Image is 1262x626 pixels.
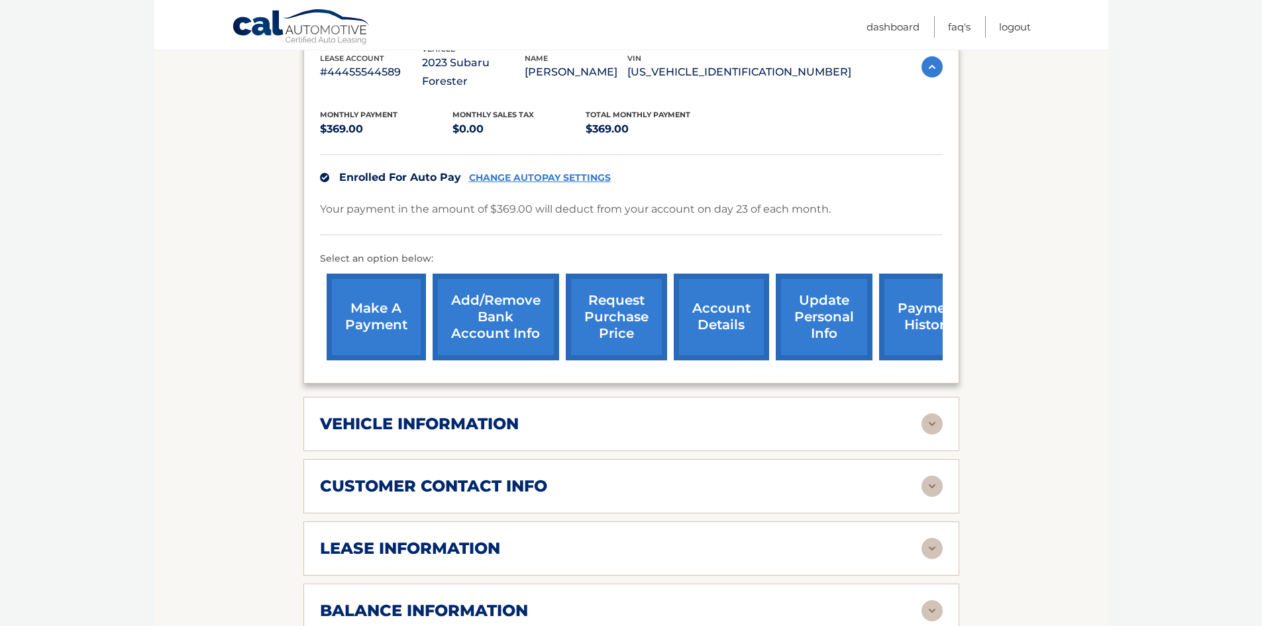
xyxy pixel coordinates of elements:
img: check.svg [320,173,329,182]
img: accordion-rest.svg [921,413,943,435]
span: name [525,54,548,63]
span: Monthly sales Tax [452,110,534,119]
img: accordion-rest.svg [921,476,943,497]
img: accordion-active.svg [921,56,943,78]
p: $369.00 [320,120,453,138]
span: Monthly Payment [320,110,397,119]
a: Dashboard [867,16,920,38]
span: vin [627,54,641,63]
h2: customer contact info [320,476,547,496]
p: #44455544589 [320,63,423,81]
p: Your payment in the amount of $369.00 will deduct from your account on day 23 of each month. [320,200,831,219]
a: CHANGE AUTOPAY SETTINGS [469,172,611,183]
p: 2023 Subaru Forester [422,54,525,91]
img: accordion-rest.svg [921,538,943,559]
a: Logout [999,16,1031,38]
img: accordion-rest.svg [921,600,943,621]
a: update personal info [776,274,872,360]
h2: lease information [320,539,500,558]
span: lease account [320,54,384,63]
p: [PERSON_NAME] [525,63,627,81]
a: account details [674,274,769,360]
a: payment history [879,274,978,360]
h2: vehicle information [320,414,519,434]
h2: balance information [320,601,528,621]
a: make a payment [327,274,426,360]
a: FAQ's [948,16,971,38]
a: request purchase price [566,274,667,360]
p: Select an option below: [320,251,943,267]
p: $0.00 [452,120,586,138]
span: Enrolled For Auto Pay [339,171,461,183]
a: Add/Remove bank account info [433,274,559,360]
p: [US_VEHICLE_IDENTIFICATION_NUMBER] [627,63,851,81]
span: Total Monthly Payment [586,110,690,119]
a: Cal Automotive [232,9,371,47]
p: $369.00 [586,120,719,138]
